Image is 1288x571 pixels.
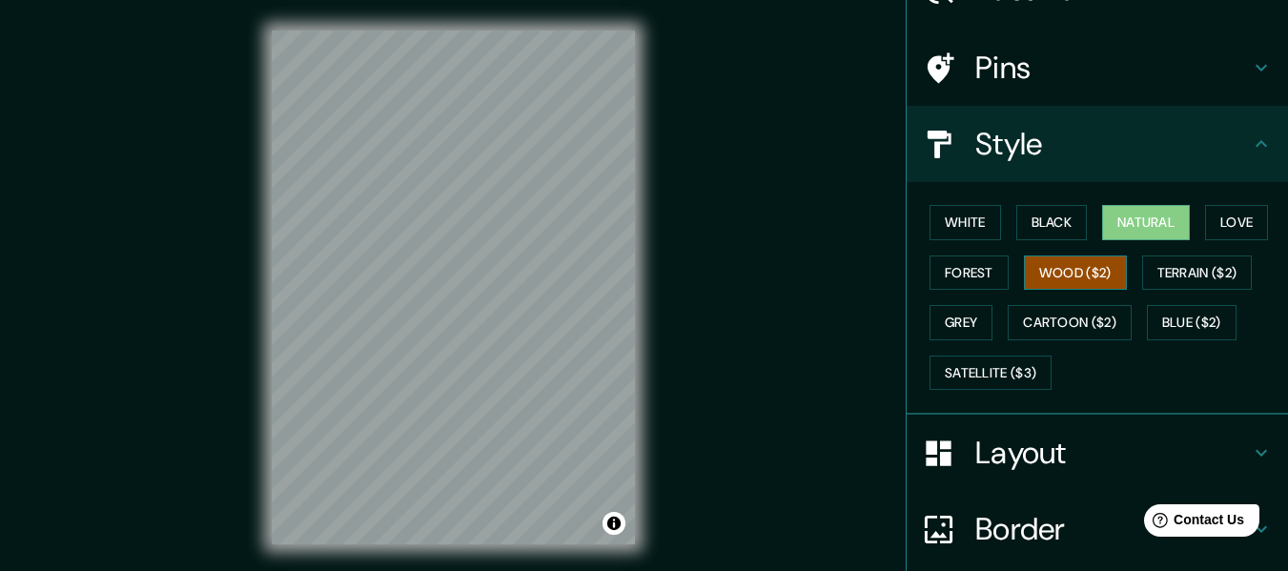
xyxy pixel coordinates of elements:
button: Love [1205,205,1268,240]
iframe: Help widget launcher [1118,497,1267,550]
h4: Style [975,125,1250,163]
button: Terrain ($2) [1142,255,1253,291]
button: Natural [1102,205,1190,240]
button: White [930,205,1001,240]
button: Blue ($2) [1147,305,1237,340]
button: Black [1016,205,1088,240]
div: Pins [907,30,1288,106]
button: Satellite ($3) [930,356,1052,391]
h4: Layout [975,434,1250,472]
div: Border [907,491,1288,567]
button: Grey [930,305,992,340]
div: Layout [907,415,1288,491]
button: Cartoon ($2) [1008,305,1132,340]
canvas: Map [272,31,635,544]
button: Toggle attribution [603,512,625,535]
h4: Border [975,510,1250,548]
h4: Pins [975,49,1250,87]
button: Wood ($2) [1024,255,1127,291]
div: Style [907,106,1288,182]
button: Forest [930,255,1009,291]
